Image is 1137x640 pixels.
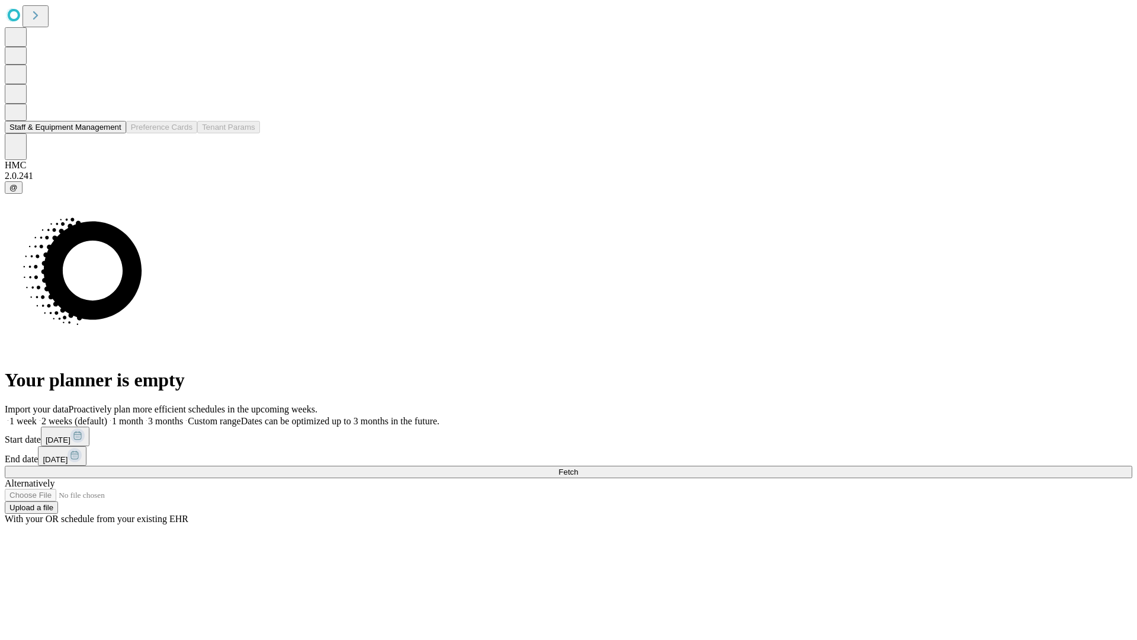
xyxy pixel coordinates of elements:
div: HMC [5,160,1132,171]
span: 2 weeks (default) [41,416,107,426]
span: [DATE] [46,436,70,444]
span: Alternatively [5,478,54,488]
span: 1 month [112,416,143,426]
button: [DATE] [38,446,86,466]
span: 1 week [9,416,37,426]
div: 2.0.241 [5,171,1132,181]
span: Proactively plan more efficient schedules in the upcoming weeks. [69,404,317,414]
button: Fetch [5,466,1132,478]
div: End date [5,446,1132,466]
button: Upload a file [5,501,58,514]
span: Fetch [558,468,578,476]
span: @ [9,183,18,192]
button: Preference Cards [126,121,197,133]
span: Custom range [188,416,240,426]
button: Tenant Params [197,121,260,133]
h1: Your planner is empty [5,369,1132,391]
span: Dates can be optimized up to 3 months in the future. [241,416,439,426]
button: Staff & Equipment Management [5,121,126,133]
span: 3 months [148,416,183,426]
button: [DATE] [41,427,89,446]
div: Start date [5,427,1132,446]
span: Import your data [5,404,69,414]
button: @ [5,181,23,194]
span: With your OR schedule from your existing EHR [5,514,188,524]
span: [DATE] [43,455,68,464]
